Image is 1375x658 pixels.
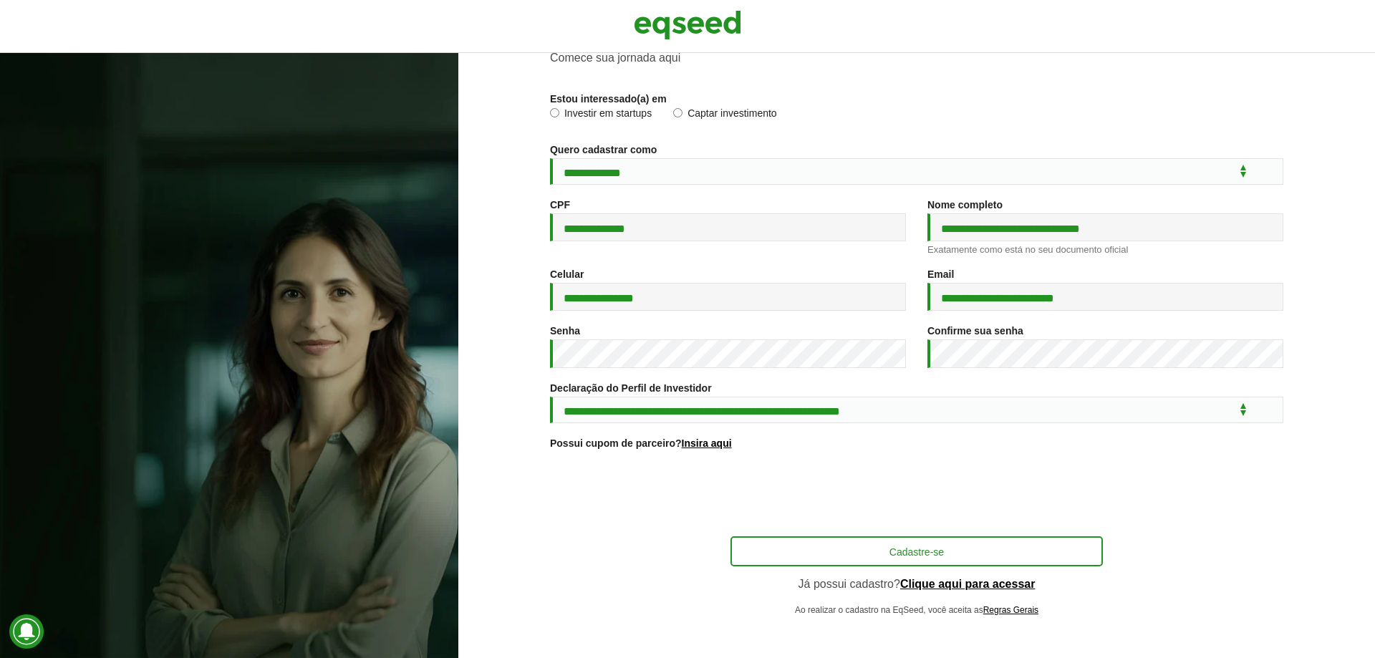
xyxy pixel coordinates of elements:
[550,326,580,336] label: Senha
[927,200,1003,210] label: Nome completo
[927,326,1023,336] label: Confirme sua senha
[634,7,741,43] img: EqSeed Logo
[673,108,682,117] input: Captar investimento
[927,245,1283,254] div: Exatamente como está no seu documento oficial
[550,108,559,117] input: Investir em startups
[550,200,570,210] label: CPF
[550,51,1283,64] p: Comece sua jornada aqui
[900,579,1036,590] a: Clique aqui para acessar
[673,108,777,122] label: Captar investimento
[983,606,1038,614] a: Regras Gerais
[682,438,732,448] a: Insira aqui
[550,438,732,448] label: Possui cupom de parceiro?
[550,269,584,279] label: Celular
[730,605,1103,615] p: Ao realizar o cadastro na EqSeed, você aceita as
[550,94,667,104] label: Estou interessado(a) em
[550,145,657,155] label: Quero cadastrar como
[550,108,652,122] label: Investir em startups
[550,383,712,393] label: Declaração do Perfil de Investidor
[808,466,1026,522] iframe: reCAPTCHA
[730,577,1103,591] p: Já possui cadastro?
[927,269,954,279] label: Email
[730,536,1103,566] button: Cadastre-se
